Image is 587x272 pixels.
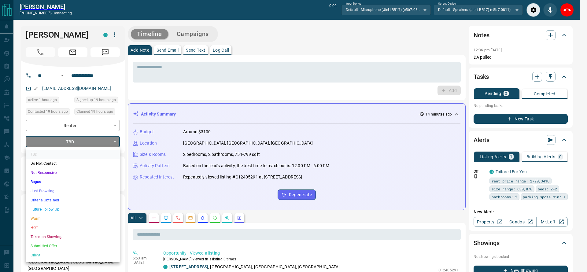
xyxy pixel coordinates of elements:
li: Bogus [26,177,120,186]
li: Just Browsing [26,186,120,196]
li: Client [26,251,120,260]
li: Taken on Showings [26,232,120,241]
li: HOT [26,223,120,232]
li: Not Responsive [26,168,120,177]
li: Warm [26,214,120,223]
li: Submitted Offer [26,241,120,251]
li: Criteria Obtained [26,196,120,205]
li: Do Not Contact [26,159,120,168]
li: Future Follow Up [26,205,120,214]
